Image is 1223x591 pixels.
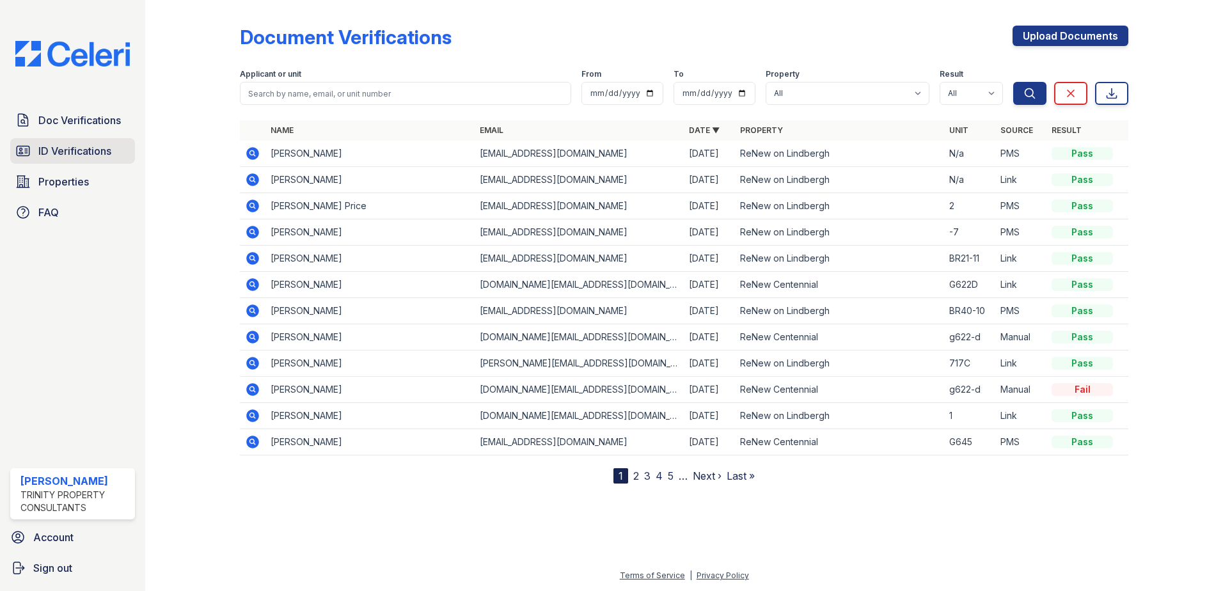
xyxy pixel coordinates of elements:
td: Manual [995,377,1046,403]
td: [PERSON_NAME] Price [265,193,475,219]
a: Next › [693,469,722,482]
a: Source [1000,125,1033,135]
div: Document Verifications [240,26,452,49]
span: Properties [38,174,89,189]
td: [DOMAIN_NAME][EMAIL_ADDRESS][DOMAIN_NAME] [475,377,684,403]
span: Doc Verifications [38,113,121,128]
td: Manual [995,324,1046,351]
span: FAQ [38,205,59,220]
div: Pass [1052,252,1113,265]
div: 1 [613,468,628,484]
div: Pass [1052,173,1113,186]
span: Sign out [33,560,72,576]
div: Pass [1052,331,1113,343]
td: [DATE] [684,167,735,193]
button: Sign out [5,555,140,581]
td: [DATE] [684,324,735,351]
td: ReNew on Lindbergh [735,141,944,167]
td: 2 [944,193,995,219]
td: Link [995,272,1046,298]
td: [DATE] [684,141,735,167]
td: [EMAIL_ADDRESS][DOMAIN_NAME] [475,141,684,167]
td: PMS [995,219,1046,246]
a: Name [271,125,294,135]
td: ReNew Centennial [735,324,944,351]
a: Date ▼ [689,125,720,135]
td: PMS [995,141,1046,167]
a: Result [1052,125,1082,135]
span: ID Verifications [38,143,111,159]
div: Pass [1052,278,1113,291]
span: Account [33,530,74,545]
label: Property [766,69,800,79]
a: Doc Verifications [10,107,135,133]
td: [DATE] [684,246,735,272]
td: [DOMAIN_NAME][EMAIL_ADDRESS][DOMAIN_NAME] [475,272,684,298]
label: To [674,69,684,79]
td: Link [995,167,1046,193]
td: PMS [995,298,1046,324]
a: Email [480,125,503,135]
td: N/a [944,167,995,193]
td: [DOMAIN_NAME][EMAIL_ADDRESS][DOMAIN_NAME] [475,403,684,429]
div: | [690,571,692,580]
div: Pass [1052,304,1113,317]
a: Account [5,524,140,550]
td: [PERSON_NAME] [265,272,475,298]
a: Properties [10,169,135,194]
td: G622D [944,272,995,298]
td: [EMAIL_ADDRESS][DOMAIN_NAME] [475,298,684,324]
td: [PERSON_NAME] [265,167,475,193]
td: BR21-11 [944,246,995,272]
td: g622-d [944,324,995,351]
td: [DATE] [684,298,735,324]
a: ID Verifications [10,138,135,164]
td: ReNew on Lindbergh [735,219,944,246]
a: Unit [949,125,968,135]
div: Pass [1052,357,1113,370]
td: [DOMAIN_NAME][EMAIL_ADDRESS][DOMAIN_NAME] [475,324,684,351]
div: Pass [1052,409,1113,422]
a: 4 [656,469,663,482]
td: [PERSON_NAME] [265,324,475,351]
div: Pass [1052,226,1113,239]
td: [EMAIL_ADDRESS][DOMAIN_NAME] [475,219,684,246]
td: ReNew on Lindbergh [735,403,944,429]
td: [PERSON_NAME] [265,403,475,429]
label: Result [940,69,963,79]
td: [DATE] [684,351,735,377]
td: ReNew on Lindbergh [735,246,944,272]
td: G645 [944,429,995,455]
div: Pass [1052,436,1113,448]
td: ReNew Centennial [735,272,944,298]
td: ReNew Centennial [735,429,944,455]
td: [EMAIL_ADDRESS][DOMAIN_NAME] [475,246,684,272]
td: [DATE] [684,403,735,429]
td: PMS [995,429,1046,455]
td: ReNew Centennial [735,377,944,403]
input: Search by name, email, or unit number [240,82,571,105]
div: Pass [1052,147,1113,160]
a: 3 [644,469,651,482]
div: Trinity Property Consultants [20,489,130,514]
label: Applicant or unit [240,69,301,79]
td: [DATE] [684,429,735,455]
td: N/a [944,141,995,167]
td: [PERSON_NAME] [265,429,475,455]
td: [DATE] [684,272,735,298]
td: [EMAIL_ADDRESS][DOMAIN_NAME] [475,193,684,219]
td: 1 [944,403,995,429]
td: ReNew on Lindbergh [735,298,944,324]
td: [PERSON_NAME] [265,377,475,403]
div: Fail [1052,383,1113,396]
span: … [679,468,688,484]
a: FAQ [10,200,135,225]
td: BR40-10 [944,298,995,324]
a: Privacy Policy [697,571,749,580]
a: Terms of Service [620,571,685,580]
td: [DATE] [684,219,735,246]
td: g622-d [944,377,995,403]
div: [PERSON_NAME] [20,473,130,489]
td: [DATE] [684,193,735,219]
td: ReNew on Lindbergh [735,167,944,193]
